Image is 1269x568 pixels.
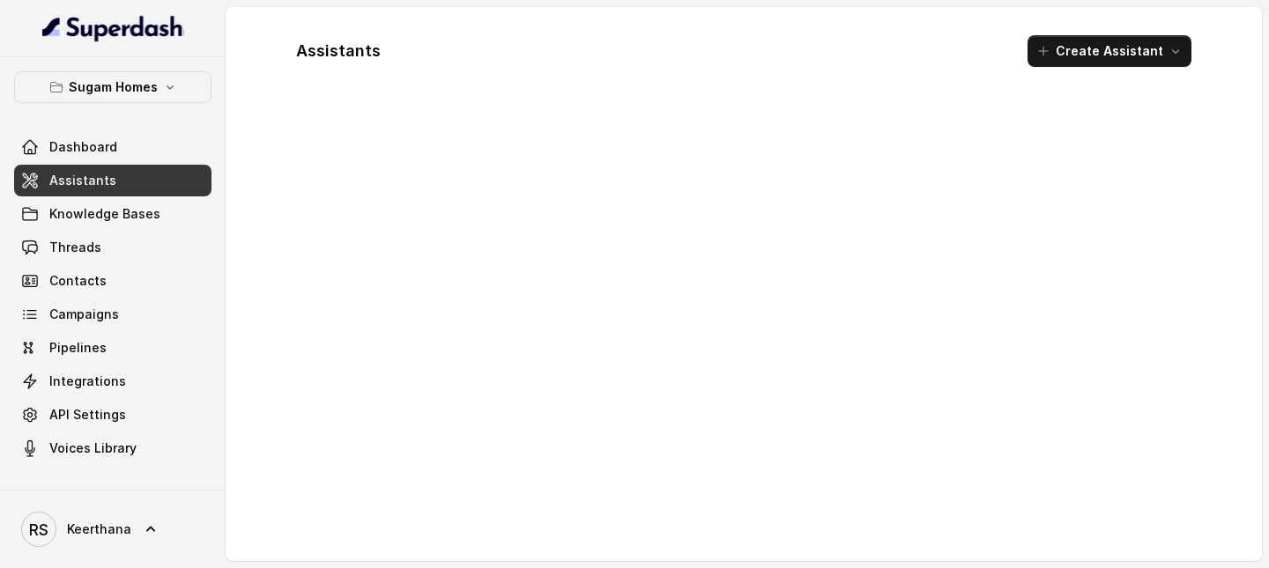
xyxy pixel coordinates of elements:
[49,239,101,256] span: Threads
[14,265,211,297] a: Contacts
[14,165,211,196] a: Assistants
[14,399,211,431] a: API Settings
[14,131,211,163] a: Dashboard
[49,339,107,357] span: Pipelines
[42,14,184,42] img: light.svg
[67,520,131,538] span: Keerthana
[49,306,119,323] span: Campaigns
[14,71,211,103] button: Sugam Homes
[49,205,160,223] span: Knowledge Bases
[14,198,211,230] a: Knowledge Bases
[14,232,211,263] a: Threads
[49,172,116,189] span: Assistants
[14,365,211,397] a: Integrations
[296,37,381,65] h1: Assistants
[49,406,126,424] span: API Settings
[14,299,211,330] a: Campaigns
[49,373,126,390] span: Integrations
[14,505,211,554] a: Keerthana
[49,272,107,290] span: Contacts
[29,520,48,539] text: RS
[1028,35,1191,67] button: Create Assistant
[14,432,211,464] a: Voices Library
[49,439,137,457] span: Voices Library
[69,77,158,98] p: Sugam Homes
[49,138,117,156] span: Dashboard
[14,332,211,364] a: Pipelines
